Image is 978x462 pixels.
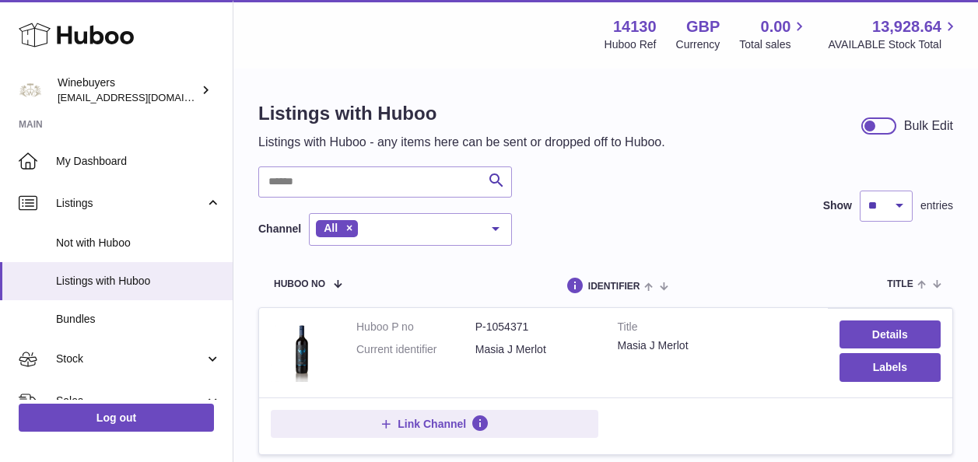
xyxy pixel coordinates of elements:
[356,320,475,334] dt: Huboo P no
[613,16,657,37] strong: 14130
[58,75,198,105] div: Winebuyers
[398,417,466,431] span: Link Channel
[19,79,42,102] img: internalAdmin-14130@internal.huboo.com
[828,16,959,52] a: 13,928.64 AVAILABLE Stock Total
[840,320,941,348] a: Details
[56,196,205,211] span: Listings
[676,37,720,52] div: Currency
[56,352,205,366] span: Stock
[271,320,333,382] img: Masia J Merlot
[828,37,959,52] span: AVAILABLE Stock Total
[356,342,475,357] dt: Current identifier
[258,222,301,236] label: Channel
[761,16,791,37] span: 0.00
[618,320,816,338] strong: Title
[739,16,808,52] a: 0.00 Total sales
[618,338,816,353] div: Masia J Merlot
[258,134,665,151] p: Listings with Huboo - any items here can be sent or dropped off to Huboo.
[872,16,941,37] span: 13,928.64
[324,222,338,234] span: All
[823,198,852,213] label: Show
[56,236,221,250] span: Not with Huboo
[475,342,594,357] dd: Masia J Merlot
[56,274,221,289] span: Listings with Huboo
[56,312,221,327] span: Bundles
[271,410,598,438] button: Link Channel
[19,404,214,432] a: Log out
[258,101,665,126] h1: Listings with Huboo
[887,279,913,289] span: title
[840,353,941,381] button: Labels
[739,37,808,52] span: Total sales
[475,320,594,334] dd: P-1054371
[605,37,657,52] div: Huboo Ref
[588,282,640,292] span: identifier
[58,91,229,103] span: [EMAIL_ADDRESS][DOMAIN_NAME]
[274,279,325,289] span: Huboo no
[56,394,205,408] span: Sales
[56,154,221,169] span: My Dashboard
[904,117,953,135] div: Bulk Edit
[920,198,953,213] span: entries
[686,16,720,37] strong: GBP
